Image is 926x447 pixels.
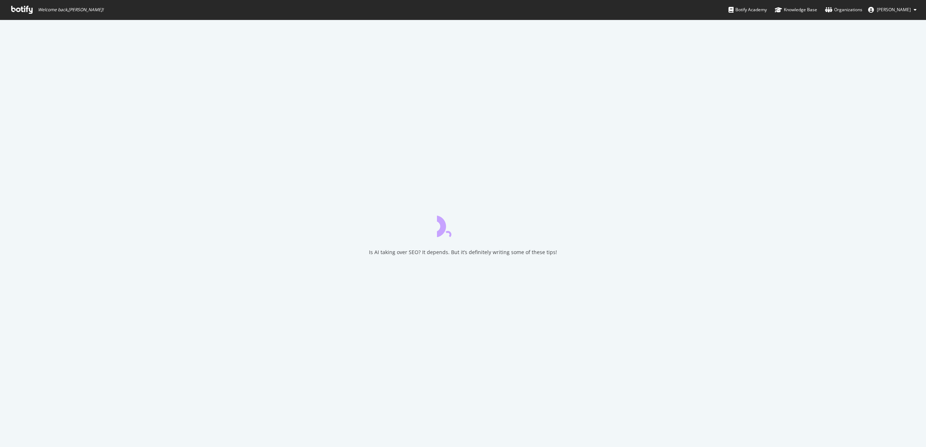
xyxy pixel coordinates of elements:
[825,6,862,13] div: Organizations
[877,7,911,13] span: Abhishek Gaggar
[437,211,489,237] div: animation
[862,4,922,16] button: [PERSON_NAME]
[369,249,557,256] div: Is AI taking over SEO? It depends. But it’s definitely writing some of these tips!
[38,7,103,13] span: Welcome back, [PERSON_NAME] !
[775,6,817,13] div: Knowledge Base
[729,6,767,13] div: Botify Academy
